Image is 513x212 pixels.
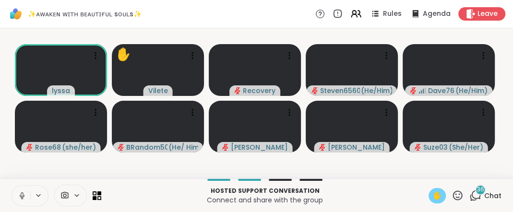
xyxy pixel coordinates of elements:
span: audio-muted [410,87,417,94]
span: [PERSON_NAME] [328,142,385,152]
span: ✨ᴀᴡᴀᴋᴇɴ ᴡɪᴛʜ ʙᴇᴀᴜᴛɪғᴜʟ sᴏᴜʟs✨ [28,9,142,19]
div: ✋ [116,45,131,64]
span: Rose68 [35,142,61,152]
span: BRandom502 [126,142,167,152]
span: audio-muted [222,144,229,151]
span: Suze03 [423,142,448,152]
span: Chat [484,191,501,200]
span: audio-muted [319,144,326,151]
span: 36 [477,186,484,194]
span: Dave76 [428,86,454,95]
span: Recovery [243,86,275,95]
span: ( He/Him ) [361,86,392,95]
span: ( He/Him ) [455,86,488,95]
span: audio-muted [118,144,124,151]
span: ( She/Her ) [449,142,483,152]
span: lyssa [52,86,70,95]
span: ✋ [432,190,442,201]
img: ShareWell Logomark [8,6,24,22]
span: audio-muted [415,144,421,151]
span: audio-muted [26,144,33,151]
span: audio-muted [234,87,241,94]
span: ( He/ Him ) [168,142,198,152]
span: Agenda [423,9,451,19]
p: Hosted support conversation [107,187,423,195]
span: Steven6560 [320,86,360,95]
span: audio-muted [311,87,318,94]
span: [PERSON_NAME] [231,142,288,152]
span: Leave [477,9,498,19]
span: Vilete [148,86,168,95]
span: ( she/her ) [62,142,96,152]
p: Connect and share with the group [107,195,423,205]
span: Rules [383,9,402,19]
